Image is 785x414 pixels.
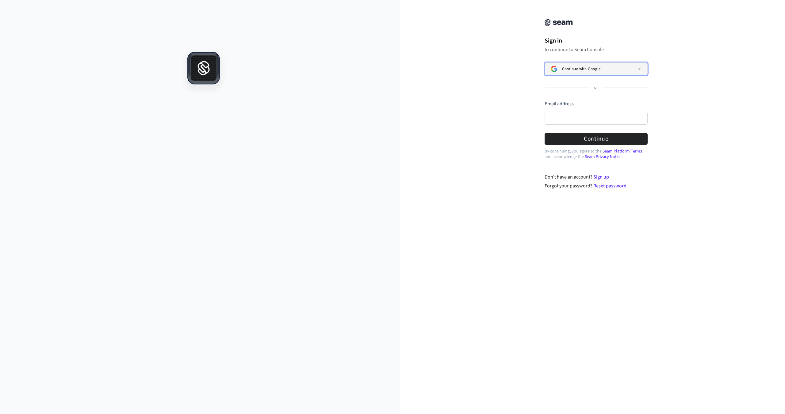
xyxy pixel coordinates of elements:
[594,85,598,91] p: or
[562,66,600,71] span: Continue with Google
[585,154,622,160] a: Seam Privacy Notice
[593,174,609,180] a: Sign up
[545,62,648,75] button: Sign in with GoogleContinue with Google
[545,19,573,26] img: Seam Console
[551,66,557,72] img: Sign in with Google
[545,133,648,145] button: Continue
[545,149,648,160] p: By continuing, you agree to the and acknowledge the .
[603,148,642,154] a: Seam Platform Terms
[545,182,648,190] div: Forgot your password?
[545,173,648,181] div: Don't have an account?
[593,183,626,189] a: Reset password
[545,47,648,53] p: to continue to Seam Console
[545,100,574,107] label: Email address
[545,36,648,45] h1: Sign in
